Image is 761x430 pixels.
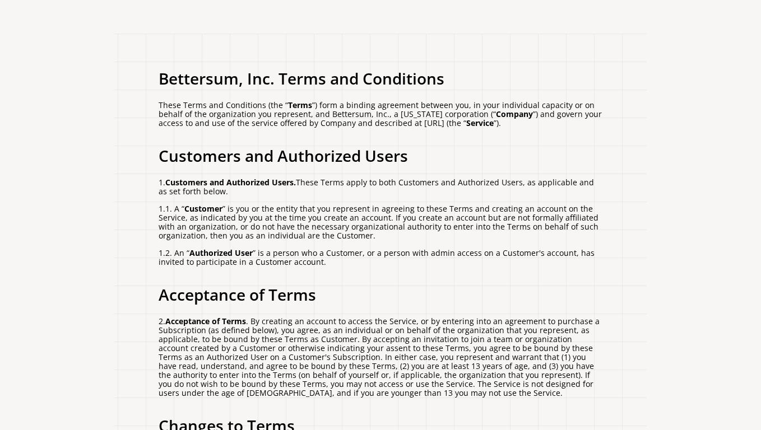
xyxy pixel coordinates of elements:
[288,100,312,110] span: Terms
[159,317,603,398] p: 2. . By creating an account to access the Service, or by entering into an agreement to purchase a...
[496,109,533,119] span: Company
[184,203,222,214] span: Customer
[159,101,603,128] p: These Terms and Conditions (the “ ”) form a binding agreement between you, in your individual cap...
[466,118,494,128] span: Service
[189,247,253,258] span: Authorized User
[159,281,603,309] h1: Acceptance of Terms
[159,178,603,196] p: 1. These Terms apply to both Customers and Authorized Users, as applicable and as set forth below.
[159,204,603,240] p: 1.1. A “ ” is you or the entity that you represent in agreeing to these Terms and creating an acc...
[165,177,296,188] span: Customers and Authorized Users.
[159,249,603,267] p: 1.2. An “ ” is a person who a Customer, or a person with admin access on a Customer's account, ha...
[159,64,603,92] h1: Bettersum, Inc. Terms and Conditions
[159,142,603,170] h1: Customers and Authorized Users
[165,316,246,326] span: Acceptance of Terms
